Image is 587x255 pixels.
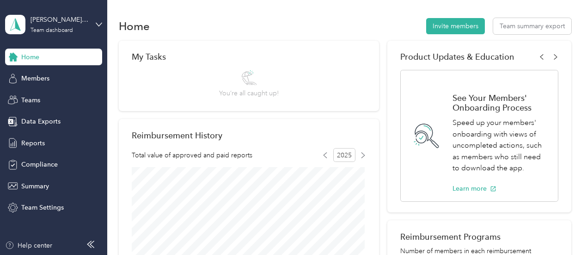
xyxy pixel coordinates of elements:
iframe: Everlance-gr Chat Button Frame [535,203,587,255]
span: You’re all caught up! [219,88,279,98]
div: Team dashboard [31,28,73,33]
span: 2025 [333,148,355,162]
h1: Home [119,21,150,31]
button: Invite members [426,18,485,34]
h2: Reimbursement Programs [400,232,558,242]
span: Members [21,74,49,83]
span: Product Updates & Education [400,52,514,62]
button: Learn more [452,184,496,193]
div: My Tasks [132,52,367,62]
h1: See Your Members' Onboarding Process [452,93,548,112]
p: Speed up your members' onboarding with views of uncompleted actions, such as members who still ne... [452,117,548,174]
span: Summary [21,181,49,191]
span: Home [21,52,39,62]
button: Help center [5,241,52,250]
div: [PERSON_NAME] Team [31,15,88,25]
span: Total value of approved and paid reports [132,150,252,160]
h2: Reimbursement History [132,131,222,140]
span: Reports [21,138,45,148]
button: Team summary export [493,18,571,34]
span: Team Settings [21,203,64,212]
span: Teams [21,95,40,105]
span: Compliance [21,160,58,169]
span: Data Exports [21,117,61,126]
